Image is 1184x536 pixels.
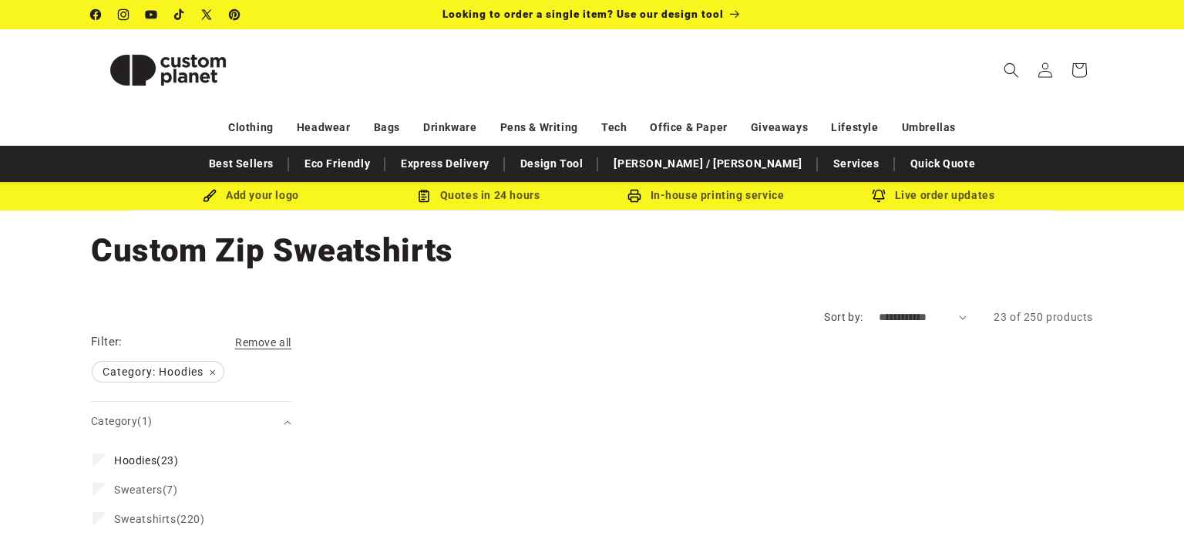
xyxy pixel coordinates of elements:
img: Order updates [872,189,886,203]
a: Clothing [228,114,274,141]
span: Category [91,415,152,427]
a: Pens & Writing [500,114,578,141]
a: Bags [374,114,400,141]
img: Brush Icon [203,189,217,203]
span: (7) [114,483,178,497]
a: Headwear [297,114,351,141]
div: In-house printing service [592,186,819,205]
img: Order Updates Icon [417,189,431,203]
summary: Search [994,53,1028,87]
div: Add your logo [137,186,365,205]
span: (1) [137,415,152,427]
span: 23 of 250 products [994,311,1093,323]
summary: Category (1 selected) [91,402,291,441]
span: Sweatshirts [114,513,177,525]
a: Express Delivery [393,150,497,177]
a: Category: Hoodies [91,362,225,382]
a: Custom Planet [86,29,251,110]
a: Remove all [235,333,291,352]
img: Custom Planet [91,35,245,105]
h1: Custom Zip Sweatshirts [91,230,1093,271]
span: Remove all [235,336,291,349]
a: Tech [601,114,627,141]
a: Design Tool [513,150,591,177]
span: Sweaters [114,484,163,496]
span: (220) [114,512,205,526]
a: Eco Friendly [297,150,378,177]
span: Category: Hoodies [92,362,224,382]
a: [PERSON_NAME] / [PERSON_NAME] [606,150,809,177]
label: Sort by: [824,311,863,323]
span: (23) [114,453,179,467]
a: Umbrellas [902,114,956,141]
a: Quick Quote [903,150,984,177]
a: Services [826,150,887,177]
div: Quotes in 24 hours [365,186,592,205]
a: Best Sellers [201,150,281,177]
a: Office & Paper [650,114,727,141]
div: Live order updates [819,186,1047,205]
a: Lifestyle [831,114,878,141]
img: In-house printing [627,189,641,203]
span: Looking to order a single item? Use our design tool [442,8,724,20]
a: Giveaways [751,114,808,141]
span: Hoodies [114,454,156,467]
h2: Filter: [91,333,123,351]
a: Drinkware [423,114,476,141]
